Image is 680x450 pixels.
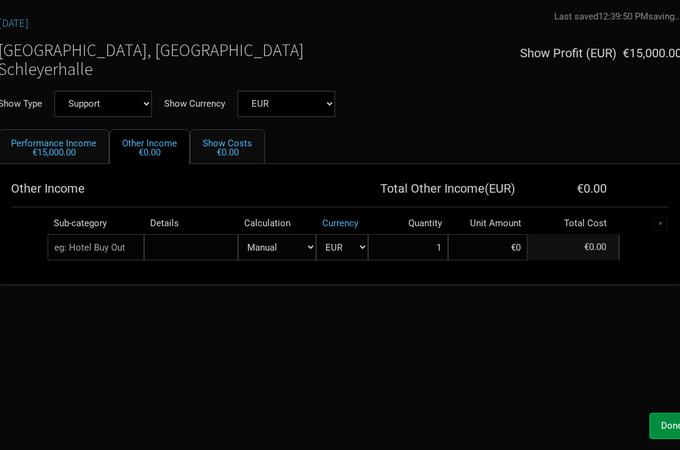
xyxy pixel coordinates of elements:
a: Show Costs€0.00 [190,129,265,164]
a: Currency [322,218,358,229]
th: Calculation [238,213,316,234]
div: €0.00 [203,148,252,157]
th: €0.00 [527,176,619,201]
div: ▼ [654,217,667,230]
th: Unit Amount [448,213,528,234]
th: Total Cost [527,213,619,234]
td: €0.00 [527,234,619,260]
th: Details [144,213,238,234]
div: €0.00 [122,148,177,157]
div: €15,000.00 [11,148,96,157]
div: Show Profit ( EUR ) [520,47,617,59]
input: eg: Hotel Buy Out [48,234,144,260]
th: Total Other Income ( EUR ) [368,176,527,201]
span: Other Income [11,181,85,196]
label: Show Currency [164,99,225,109]
th: Sub-category [48,213,144,234]
a: Other Income€0.00 [109,129,190,164]
th: Quantity [368,213,448,234]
